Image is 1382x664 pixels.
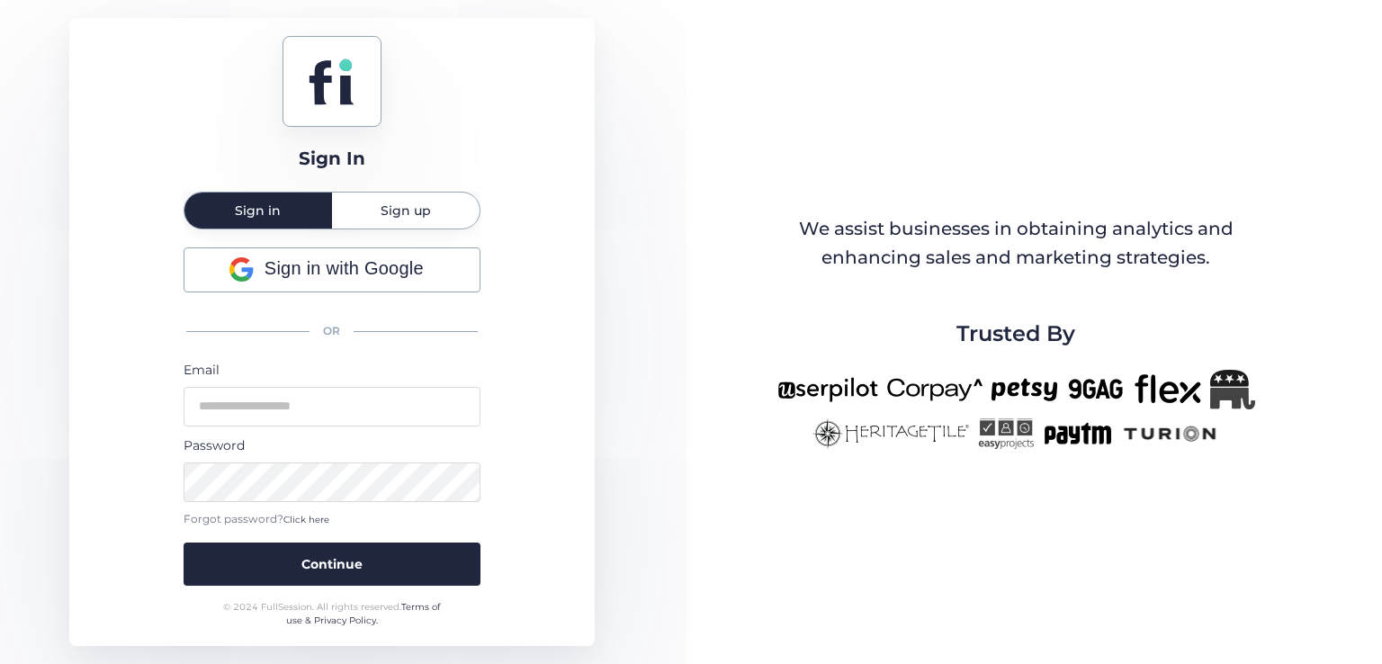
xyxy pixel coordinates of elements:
[978,418,1034,449] img: easyprojects-new.png
[184,312,480,351] div: OR
[301,554,363,574] span: Continue
[235,204,281,217] span: Sign in
[812,418,969,449] img: heritagetile-new.png
[265,255,424,283] span: Sign in with Google
[1066,370,1126,409] img: 9gag-new.png
[992,370,1057,409] img: petsy-new.png
[1121,418,1219,449] img: turion-new.png
[1043,418,1112,449] img: paytm-new.png
[777,370,878,409] img: userpilot-new.png
[887,370,983,409] img: corpay-new.png
[184,435,480,455] div: Password
[1135,370,1201,409] img: flex-new.png
[184,543,480,586] button: Continue
[283,514,329,525] span: Click here
[184,360,480,380] div: Email
[778,215,1253,272] div: We assist businesses in obtaining analytics and enhancing sales and marketing strategies.
[381,204,431,217] span: Sign up
[299,145,365,173] div: Sign In
[184,511,480,528] div: Forgot password?
[956,317,1075,351] span: Trusted By
[1210,370,1255,409] img: Republicanlogo-bw.png
[215,600,448,628] div: © 2024 FullSession. All rights reserved.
